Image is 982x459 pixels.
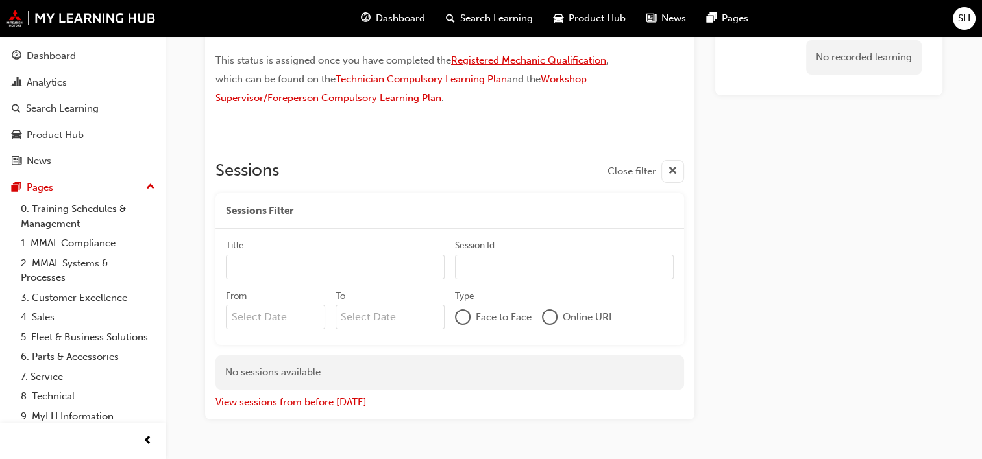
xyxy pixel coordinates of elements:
[636,5,696,32] a: news-iconNews
[668,163,678,180] span: cross-icon
[27,180,53,195] div: Pages
[361,10,371,27] span: guage-icon
[12,182,21,194] span: pages-icon
[608,164,656,179] span: Close filter
[5,176,160,200] button: Pages
[16,406,160,427] a: 9. MyLH Information
[27,154,51,169] div: News
[26,101,99,116] div: Search Learning
[16,288,160,308] a: 3. Customer Excellence
[696,5,759,32] a: pages-iconPages
[958,11,970,26] span: SH
[16,386,160,406] a: 8. Technical
[215,54,451,66] span: This status is assigned once you have completed the
[608,160,684,183] button: Close filter
[446,10,455,27] span: search-icon
[507,73,541,85] span: and the
[953,7,976,30] button: SH
[722,11,748,26] span: Pages
[451,54,606,66] a: Registered Mechanic Qualification
[436,5,543,32] a: search-iconSearch Learning
[143,433,153,449] span: prev-icon
[5,41,160,176] button: DashboardAnalyticsSearch LearningProduct HubNews
[27,49,76,64] div: Dashboard
[806,40,922,75] div: No recorded learning
[226,305,325,329] input: From
[455,239,495,252] div: Session Id
[563,310,614,325] span: Online URL
[350,5,436,32] a: guage-iconDashboard
[12,51,21,62] span: guage-icon
[16,307,160,327] a: 4. Sales
[12,103,21,115] span: search-icon
[226,290,247,303] div: From
[215,73,589,104] a: Workshop Supervisor/Foreperson Compulsory Learning Plan
[336,290,345,303] div: To
[12,156,21,167] span: news-icon
[215,355,684,390] div: No sessions available
[5,71,160,95] a: Analytics
[16,253,160,288] a: 2. MMAL Systems & Processes
[215,54,611,85] span: , which can be found on the
[226,204,293,218] span: Sessions Filter
[16,327,160,347] a: 5. Fleet & Business Solutions
[5,44,160,68] a: Dashboard
[16,199,160,233] a: 0. Training Schedules & Management
[16,233,160,253] a: 1. MMAL Compliance
[543,5,636,32] a: car-iconProduct Hub
[215,395,367,410] button: View sessions from before [DATE]
[27,75,67,90] div: Analytics
[336,305,445,329] input: To
[5,149,160,173] a: News
[16,367,160,387] a: 7. Service
[215,160,279,183] h2: Sessions
[554,10,563,27] span: car-icon
[146,179,155,196] span: up-icon
[455,255,674,279] input: Session Id
[376,11,425,26] span: Dashboard
[6,10,156,27] img: mmal
[476,310,532,325] span: Face to Face
[5,97,160,121] a: Search Learning
[226,239,244,252] div: Title
[455,290,474,303] div: Type
[646,10,656,27] span: news-icon
[336,73,507,85] a: Technician Compulsory Learning Plan
[12,130,21,141] span: car-icon
[12,77,21,89] span: chart-icon
[569,11,626,26] span: Product Hub
[226,255,445,279] input: Title
[27,128,84,143] div: Product Hub
[441,92,444,104] span: .
[661,11,686,26] span: News
[5,123,160,147] a: Product Hub
[707,10,717,27] span: pages-icon
[460,11,533,26] span: Search Learning
[16,347,160,367] a: 6. Parts & Accessories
